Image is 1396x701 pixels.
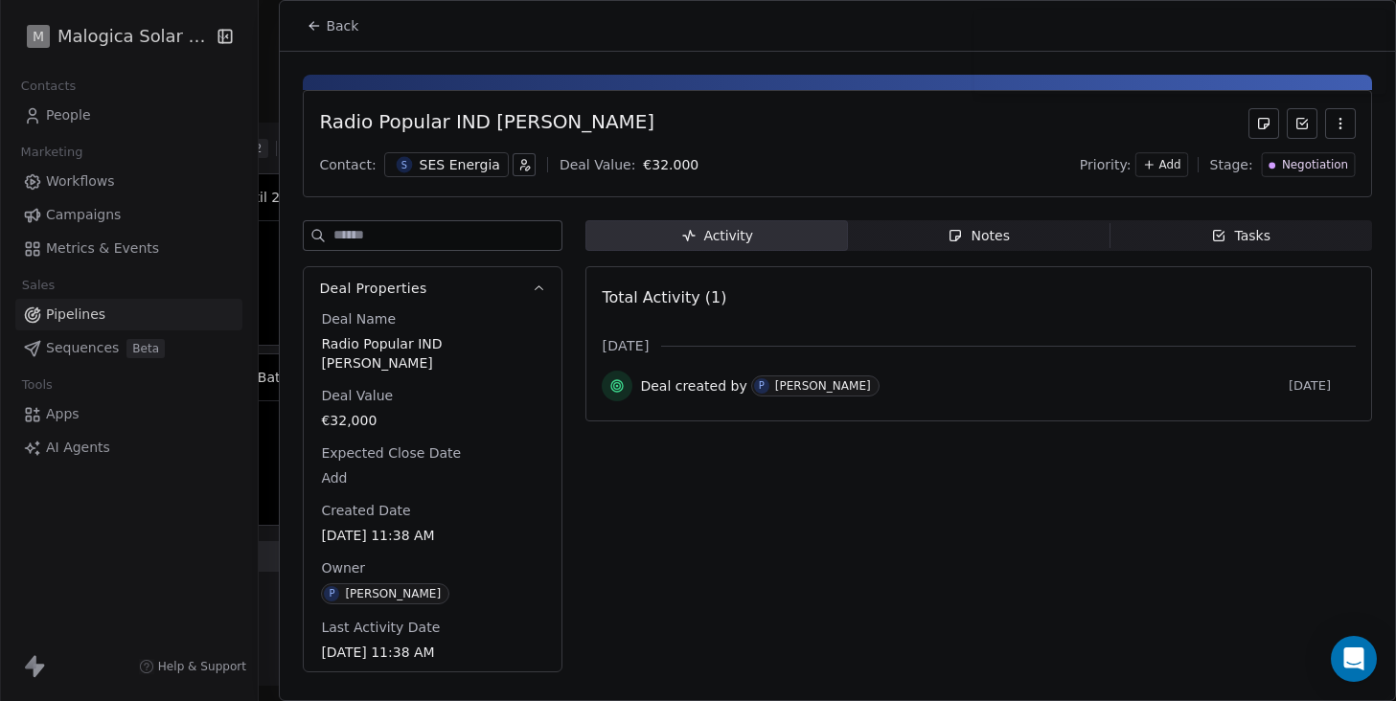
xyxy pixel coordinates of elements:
[321,411,544,430] span: €32,000
[1211,226,1270,246] div: Tasks
[1159,157,1181,173] span: Add
[759,378,765,394] div: P
[602,288,726,306] span: Total Activity (1)
[329,586,334,601] div: P
[321,468,544,487] span: Add
[948,226,1009,246] div: Notes
[321,526,544,545] span: [DATE] 11:38 AM
[295,9,370,43] button: Back
[319,279,426,298] span: Deal Properties
[1289,378,1356,394] span: [DATE]
[602,336,649,355] span: [DATE]
[319,155,376,174] div: Contact:
[1210,155,1253,174] span: Stage:
[321,334,544,373] span: Radio Popular IND [PERSON_NAME]
[317,443,465,463] span: Expected Close Date
[396,157,412,173] span: S
[1080,155,1132,174] span: Priority:
[345,587,441,600] div: [PERSON_NAME]
[317,501,414,520] span: Created Date
[420,155,500,174] div: SES Energia
[1282,157,1348,173] span: Negotiation
[321,643,544,662] span: [DATE] 11:38 AM
[317,386,397,405] span: Deal Value
[304,309,561,671] div: Deal Properties
[317,309,400,328] span: Deal Name
[775,379,871,393] div: [PERSON_NAME]
[304,267,561,309] button: Deal Properties
[317,558,369,577] span: Owner
[319,108,654,139] div: Radio Popular IND [PERSON_NAME]
[317,618,444,637] span: Last Activity Date
[1331,636,1377,682] div: Open Intercom Messenger
[326,16,358,35] span: Back
[640,376,746,396] span: Deal created by
[643,157,698,172] span: € 32.000
[560,155,635,174] div: Deal Value:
